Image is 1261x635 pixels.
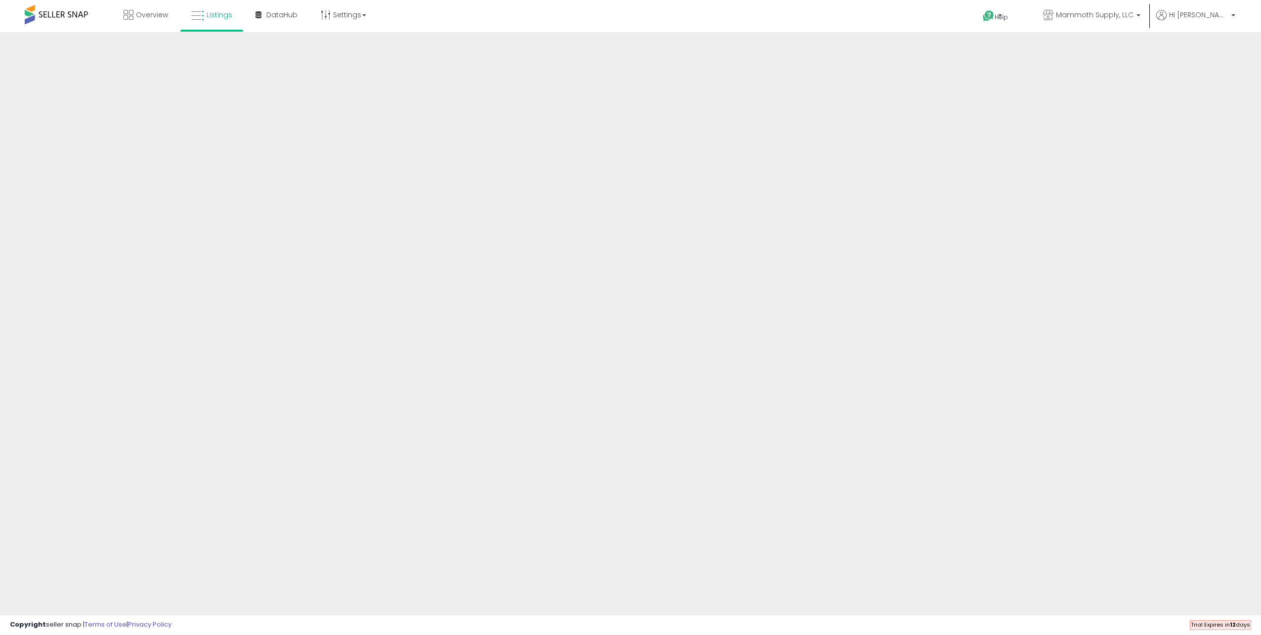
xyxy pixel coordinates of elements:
[995,13,1008,21] span: Help
[982,10,995,22] i: Get Help
[136,10,168,20] span: Overview
[1156,10,1235,32] a: Hi [PERSON_NAME]
[207,10,232,20] span: Listings
[266,10,297,20] span: DataHub
[1056,10,1134,20] span: Mammoth Supply, LLC
[1169,10,1228,20] span: Hi [PERSON_NAME]
[975,2,1027,32] a: Help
